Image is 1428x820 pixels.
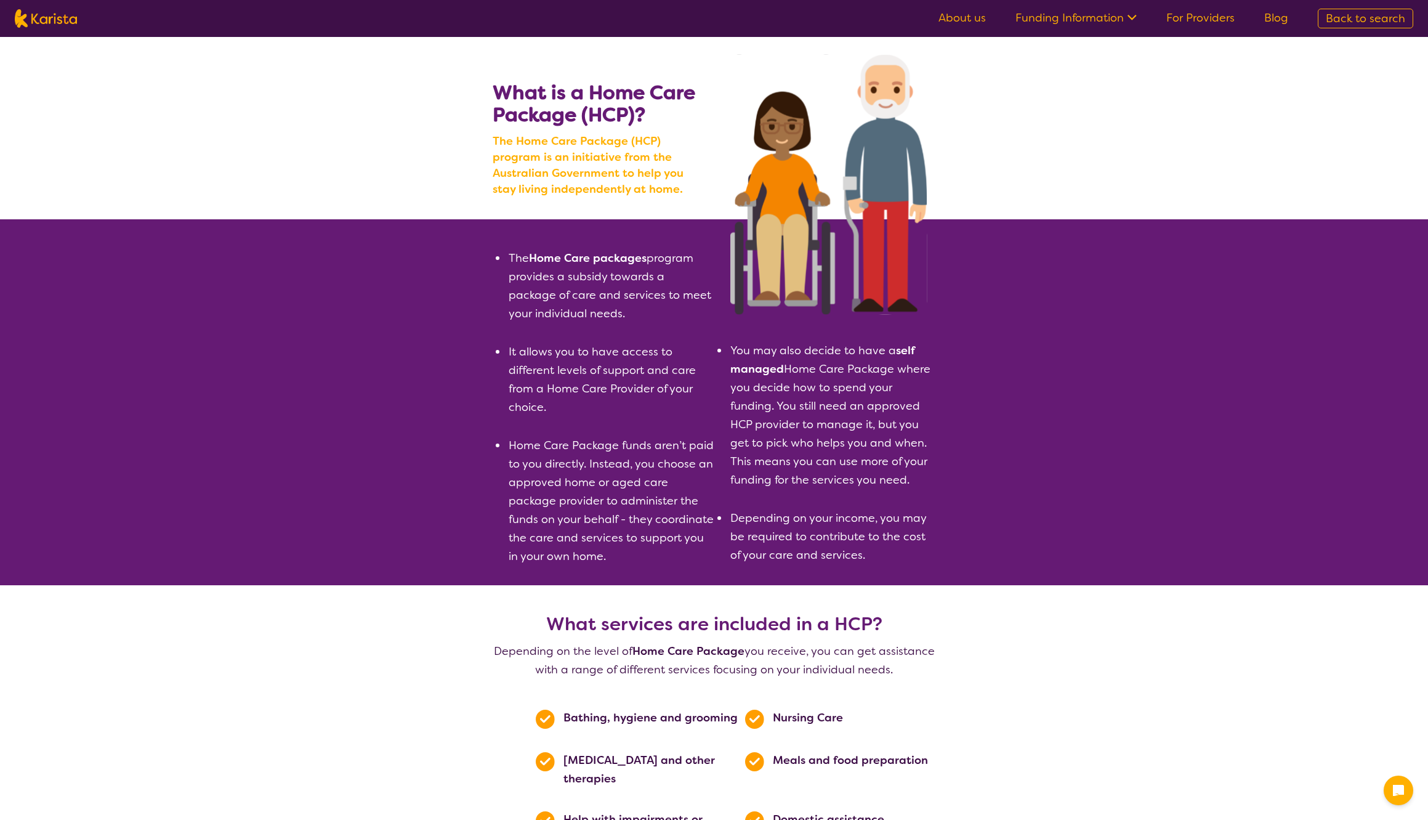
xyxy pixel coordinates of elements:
[507,436,714,566] li: Home Care Package funds aren’t paid to you directly. Instead, you choose an approved home or aged...
[773,753,928,768] b: Meals and food preparation
[729,341,936,489] li: You may also decide to have a Home Care Package where you decide how to spend your funding. You s...
[745,752,764,771] img: Tick
[493,133,708,197] b: The Home Care Package (HCP) program is an initiative from the Australian Government to help you s...
[507,343,714,416] li: It allows you to have access to different levels of support and care from a Home Care Provider of...
[529,251,647,266] b: Home Care packages
[507,249,714,323] li: The program provides a subsidy towards a package of care and services to meet your individual needs.
[536,752,555,771] img: Tick
[536,710,555,729] img: Tick
[730,54,927,315] img: Search NDIS services with Karista
[773,710,843,725] b: Nursing Care
[938,10,986,25] a: About us
[745,710,764,729] img: Tick
[729,509,936,564] li: Depending on your income, you may be required to contribute to the cost of your care and services.
[1015,10,1137,25] a: Funding Information
[493,642,936,679] p: Depending on the level of you receive, you can get assistance with a range of different services ...
[563,710,738,725] b: Bathing, hygiene and grooming
[730,343,915,376] b: self managed
[563,753,715,786] b: [MEDICAL_DATA] and other therapies
[1318,9,1413,28] a: Back to search
[546,612,882,636] b: What services are included in a HCP?
[1264,10,1288,25] a: Blog
[632,644,744,659] b: Home Care Package
[1326,11,1405,26] span: Back to search
[15,9,77,28] img: Karista logo
[493,79,695,128] b: What is a Home Care Package (HCP)?
[1166,10,1235,25] a: For Providers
